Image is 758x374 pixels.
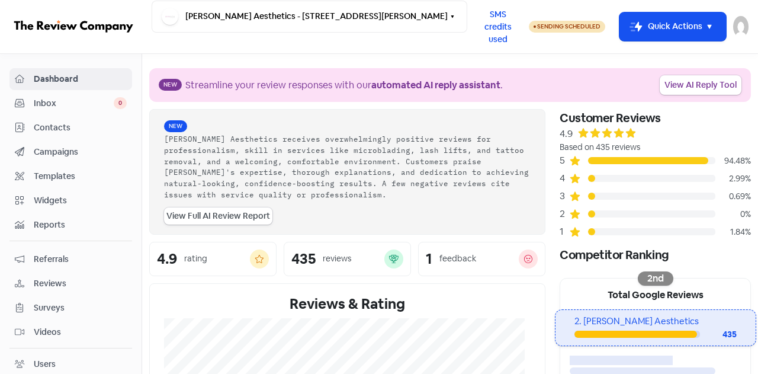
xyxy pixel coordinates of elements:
div: Based on 435 reviews [560,141,751,154]
a: Campaigns [9,141,132,163]
div: 435 [700,328,737,341]
a: Widgets [9,190,132,212]
a: Sending Scheduled [529,20,605,34]
div: Users [34,358,56,370]
span: Dashboard [34,73,127,85]
div: 2 [560,207,569,221]
div: 0% [715,208,751,220]
span: 0 [114,97,127,109]
div: 5 [560,154,569,168]
div: 2nd [638,271,673,286]
div: 2.99% [715,172,751,185]
a: Templates [9,165,132,187]
a: Inbox 0 [9,92,132,114]
div: 0.69% [715,190,751,203]
a: Videos [9,321,132,343]
a: Dashboard [9,68,132,90]
img: User [733,16,749,37]
div: Streamline your review responses with our . [185,78,503,92]
a: View AI Reply Tool [660,75,741,95]
span: New [164,120,187,132]
div: Total Google Reviews [560,279,750,309]
div: 3 [560,189,569,203]
div: reviews [323,252,351,265]
span: Widgets [34,194,127,207]
div: 435 [291,252,316,266]
a: Reports [9,214,132,236]
div: 94.48% [715,155,751,167]
a: 1feedback [418,242,545,276]
div: feedback [439,252,476,265]
a: Referrals [9,248,132,270]
span: Reports [34,219,127,231]
a: Surveys [9,297,132,319]
a: 435reviews [284,242,411,276]
span: Inbox [34,97,114,110]
div: 1 [426,252,432,266]
div: 4.9 [560,127,573,141]
span: Surveys [34,302,127,314]
button: [PERSON_NAME] Aesthetics - [STREET_ADDRESS][PERSON_NAME] [152,1,467,33]
span: Sending Scheduled [537,23,600,30]
div: Reviews & Rating [164,293,531,315]
div: [PERSON_NAME] Aesthetics receives overwhelmingly positive reviews for professionalism, skill in s... [164,133,531,200]
a: View Full AI Review Report [164,207,272,225]
a: Contacts [9,117,132,139]
span: Contacts [34,122,127,134]
button: Quick Actions [619,12,726,41]
div: 4.9 [157,252,177,266]
a: Reviews [9,273,132,295]
div: 1 [560,225,569,239]
div: 2. [PERSON_NAME] Aesthetics [574,315,737,328]
div: Competitor Ranking [560,246,751,264]
div: 1.84% [715,226,751,238]
span: Templates [34,170,127,183]
div: 4 [560,171,569,186]
span: Campaigns [34,146,127,158]
a: 4.9rating [149,242,277,276]
a: SMS credits used [467,20,529,32]
div: Customer Reviews [560,109,751,127]
b: automated AI reply assistant [371,79,500,91]
span: Reviews [34,277,127,290]
span: SMS credits used [477,8,519,46]
span: New [159,79,182,91]
div: rating [184,252,207,265]
span: Referrals [34,253,127,266]
span: Videos [34,326,127,338]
